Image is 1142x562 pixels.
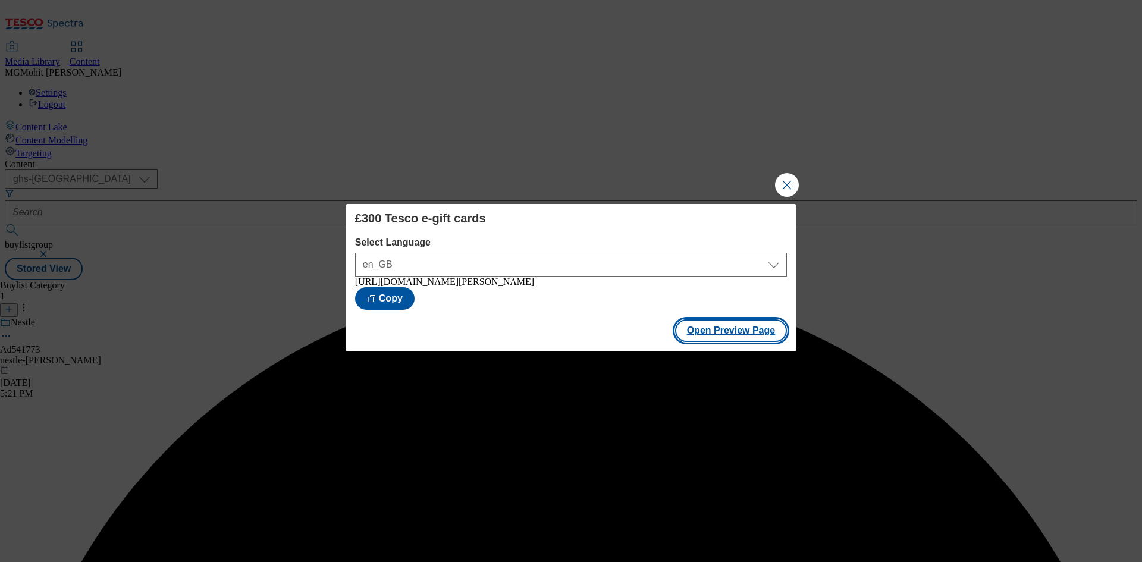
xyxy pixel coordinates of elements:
button: Open Preview Page [675,319,788,342]
div: [URL][DOMAIN_NAME][PERSON_NAME] [355,277,787,287]
button: Close Modal [775,173,799,197]
div: Modal [346,204,796,351]
h4: £300 Tesco e-gift cards [355,211,787,225]
button: Copy [355,287,415,310]
label: Select Language [355,237,787,248]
